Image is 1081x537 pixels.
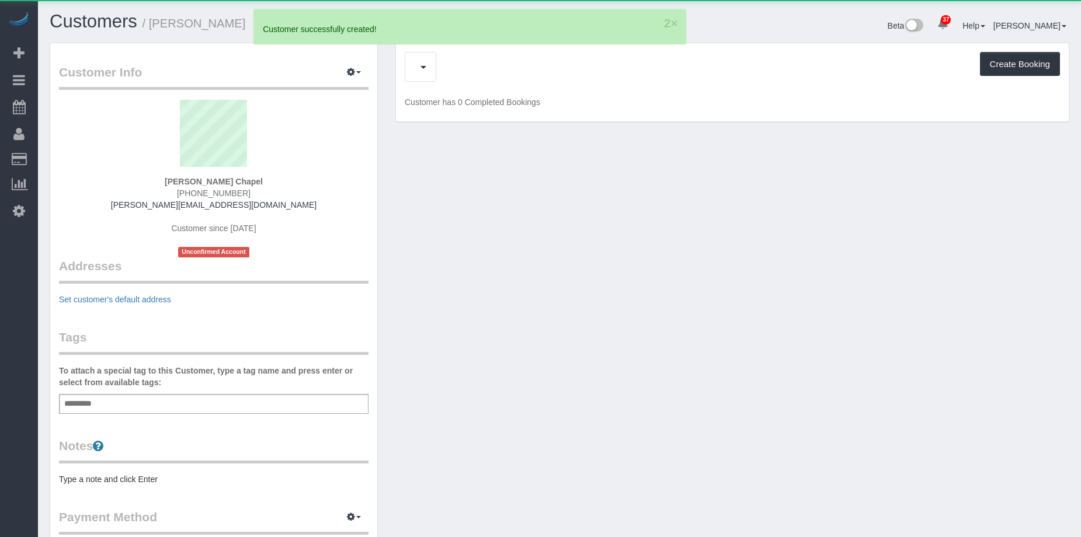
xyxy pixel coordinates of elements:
[50,11,137,32] a: Customers
[664,17,671,29] button: 2
[142,17,246,30] small: / [PERSON_NAME]
[993,21,1066,30] a: [PERSON_NAME]
[904,19,923,34] img: New interface
[405,96,1060,108] p: Customer has 0 Completed Bookings
[941,15,951,25] span: 37
[980,52,1060,76] button: Create Booking
[263,23,676,35] div: Customer successfully created!
[171,224,256,233] span: Customer since [DATE]
[7,12,30,28] img: Automaid Logo
[59,473,369,485] pre: Type a note and click Enter
[888,21,924,30] a: Beta
[165,177,263,186] strong: [PERSON_NAME] Chapel
[59,508,369,535] legend: Payment Method
[111,200,317,210] a: [PERSON_NAME][EMAIL_ADDRESS][DOMAIN_NAME]
[670,17,677,29] button: ×
[59,329,369,355] legend: Tags
[59,295,171,304] a: Set customer's default address
[59,437,369,463] legend: Notes
[962,21,985,30] a: Help
[178,247,249,257] span: Unconfirmed Account
[59,365,369,388] label: To attach a special tag to this Customer, type a tag name and press enter or select from availabl...
[59,64,369,90] legend: Customer Info
[177,189,251,198] span: [PHONE_NUMBER]
[931,12,954,37] a: 37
